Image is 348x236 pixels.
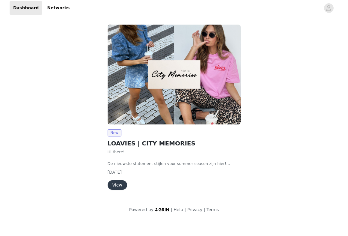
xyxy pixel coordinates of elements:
[108,180,127,190] button: View
[326,3,332,13] div: avatar
[108,139,241,148] h2: LOAVIES | CITY MEMORIES
[129,207,153,212] span: Powered by
[108,149,241,155] p: Hi there!
[171,207,172,212] span: |
[207,207,219,212] a: Terms
[187,207,203,212] a: Privacy
[43,1,73,15] a: Networks
[155,208,170,211] img: logo
[108,183,127,187] a: View
[174,207,183,212] a: Help
[108,161,241,167] p: De nieuwste statement stijlen voor summer season zijn hier! [PERSON_NAME] je voor om er dit seizo...
[108,25,241,124] img: LOAVIES
[108,170,122,175] span: [DATE]
[204,207,205,212] span: |
[184,207,186,212] span: |
[108,129,121,136] span: New
[10,1,42,15] a: Dashboard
